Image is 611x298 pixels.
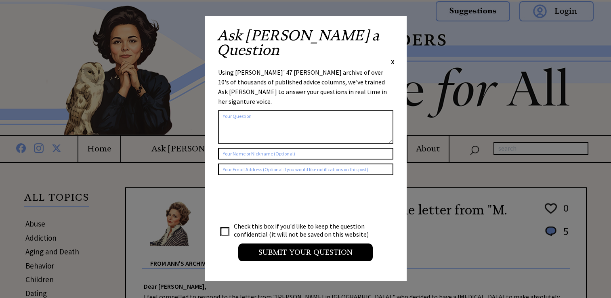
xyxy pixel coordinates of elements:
input: Submit your Question [238,243,373,261]
iframe: reCAPTCHA [218,183,341,215]
h2: Ask [PERSON_NAME] a Question [217,28,395,57]
div: Using [PERSON_NAME]' 47 [PERSON_NAME] archive of over 10's of thousands of published advice colum... [218,67,393,106]
input: Your Email Address (Optional if you would like notifications on this post) [218,164,393,175]
td: Check this box if you'd like to keep the question confidential (it will not be saved on this webs... [233,222,376,239]
input: Your Name or Nickname (Optional) [218,148,393,159]
span: X [391,58,395,66]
